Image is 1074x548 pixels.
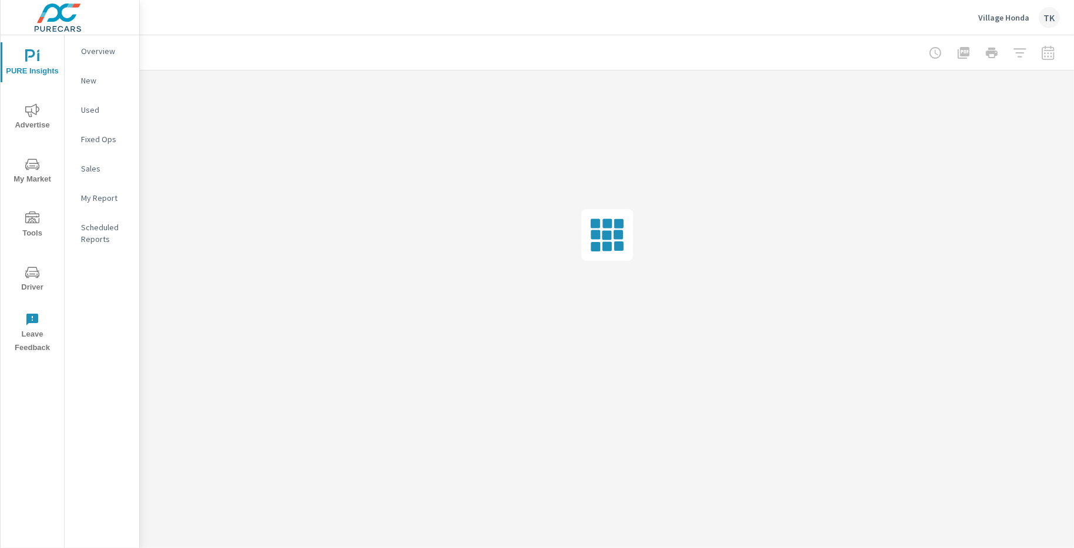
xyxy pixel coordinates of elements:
span: My Market [4,157,60,186]
div: nav menu [1,35,64,359]
span: Tools [4,211,60,240]
p: My Report [81,192,130,204]
span: Leave Feedback [4,312,60,355]
p: Used [81,104,130,116]
div: Overview [65,42,139,60]
span: PURE Insights [4,49,60,78]
p: Village Honda [978,12,1029,23]
div: Scheduled Reports [65,218,139,248]
span: Advertise [4,103,60,132]
p: Sales [81,163,130,174]
p: Scheduled Reports [81,221,130,245]
div: Used [65,101,139,119]
div: TK [1039,7,1060,28]
p: Overview [81,45,130,57]
p: New [81,75,130,86]
div: Sales [65,160,139,177]
div: My Report [65,189,139,207]
div: New [65,72,139,89]
div: Fixed Ops [65,130,139,148]
p: Fixed Ops [81,133,130,145]
span: Driver [4,265,60,294]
